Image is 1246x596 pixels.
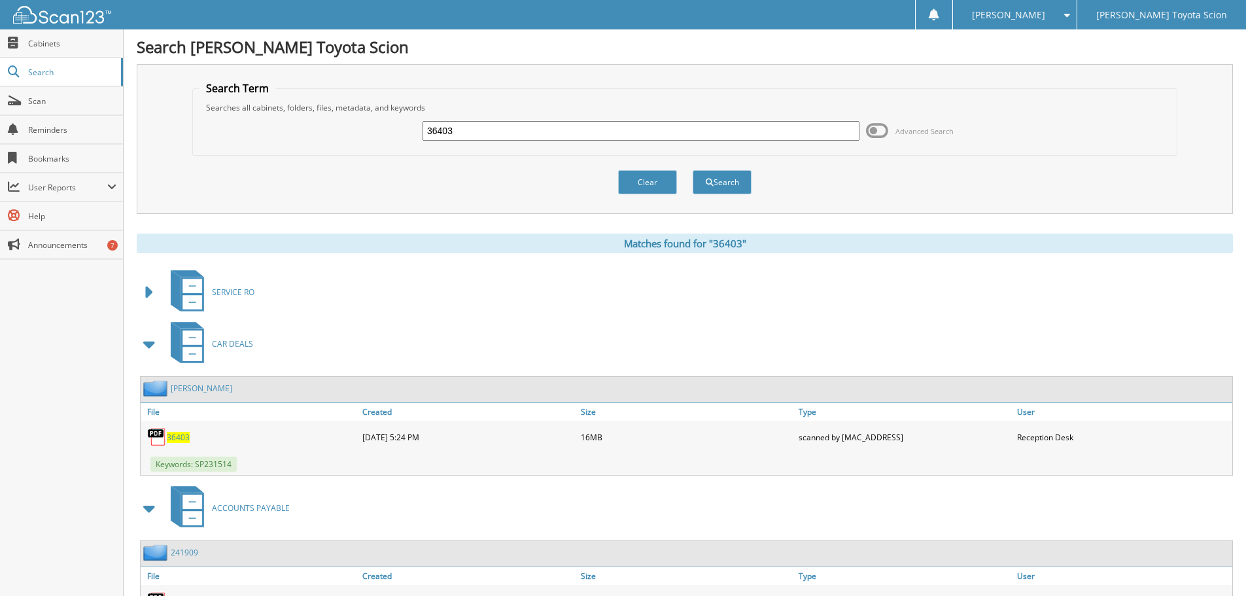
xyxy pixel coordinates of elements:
a: Size [578,403,796,421]
span: Reminders [28,124,116,135]
span: User Reports [28,182,107,193]
span: Scan [28,96,116,107]
span: Cabinets [28,38,116,49]
a: Created [359,403,578,421]
div: Searches all cabinets, folders, files, metadata, and keywords [199,102,1170,113]
button: Clear [618,170,677,194]
a: User [1014,403,1232,421]
div: scanned by [MAC_ADDRESS] [795,424,1014,450]
span: Help [28,211,116,222]
span: Keywords: SP231514 [150,457,237,472]
span: SERVICE RO [212,287,254,298]
img: folder2.png [143,380,171,396]
a: 241909 [171,547,198,558]
span: [PERSON_NAME] Toyota Scion [1096,11,1227,19]
a: User [1014,567,1232,585]
div: Reception Desk [1014,424,1232,450]
h1: Search [PERSON_NAME] Toyota Scion [137,36,1233,58]
div: [DATE] 5:24 PM [359,424,578,450]
legend: Search Term [199,81,275,96]
a: SERVICE RO [163,266,254,318]
span: Advanced Search [895,126,954,136]
img: scan123-logo-white.svg [13,6,111,24]
a: CAR DEALS [163,318,253,370]
span: ACCOUNTS PAYABLE [212,502,290,514]
div: Matches found for "36403" [137,234,1233,253]
a: Created [359,567,578,585]
span: CAR DEALS [212,338,253,349]
span: Search [28,67,114,78]
button: Search [693,170,752,194]
a: Type [795,403,1014,421]
img: folder2.png [143,544,171,561]
span: Announcements [28,239,116,251]
a: File [141,567,359,585]
span: Bookmarks [28,153,116,164]
a: Type [795,567,1014,585]
a: [PERSON_NAME] [171,383,232,394]
a: ACCOUNTS PAYABLE [163,482,290,534]
a: File [141,403,359,421]
div: 7 [107,240,118,251]
a: 36403 [167,432,190,443]
a: Size [578,567,796,585]
span: [PERSON_NAME] [972,11,1045,19]
iframe: Chat Widget [1181,533,1246,596]
img: PDF.png [147,427,167,447]
div: 16MB [578,424,796,450]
